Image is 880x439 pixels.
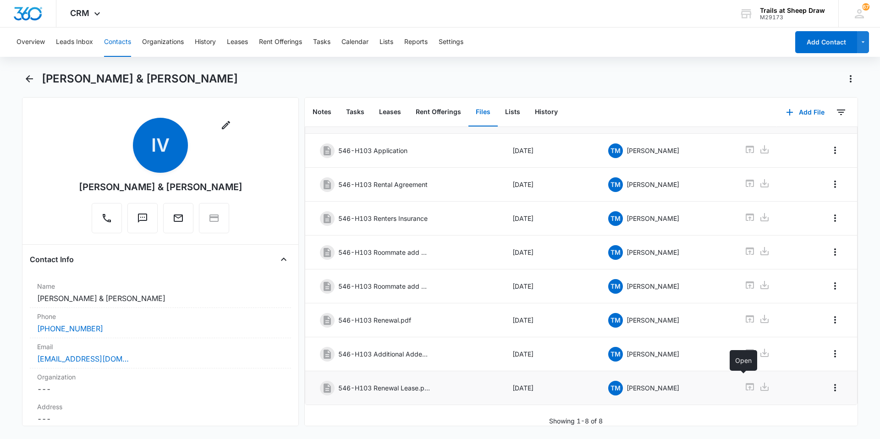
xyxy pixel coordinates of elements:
div: Open [730,350,757,371]
div: Phone[PHONE_NUMBER] [30,308,291,338]
label: Phone [37,312,284,321]
button: Overflow Menu [828,380,842,395]
a: [EMAIL_ADDRESS][DOMAIN_NAME] [37,353,129,364]
p: [PERSON_NAME] [627,349,679,359]
p: [PERSON_NAME] [627,180,679,189]
span: TM [608,381,623,395]
p: [PERSON_NAME] [627,214,679,223]
span: TM [608,347,623,362]
button: Add File [777,101,834,123]
span: TM [608,177,623,192]
td: [DATE] [501,269,598,303]
td: [DATE] [501,168,598,202]
button: Overflow Menu [828,346,842,361]
button: Rent Offerings [259,27,302,57]
p: 546-H103 Renewal.pdf [338,315,411,325]
div: Organization--- [30,368,291,398]
div: Email[EMAIL_ADDRESS][DOMAIN_NAME] [30,338,291,368]
p: 546-H103 Additional Addendum.pdf [338,349,430,359]
span: IV [133,118,188,173]
button: Close [276,252,291,267]
button: Overflow Menu [828,313,842,327]
button: Back [22,71,36,86]
td: [DATE] [501,202,598,236]
button: Reports [404,27,428,57]
a: Email [163,217,193,225]
label: Address [37,402,284,412]
p: 546-H103 Renewal Lease.pdf [338,383,430,393]
div: [PERSON_NAME] & [PERSON_NAME] [79,180,242,194]
button: Call [92,203,122,233]
a: Call [92,217,122,225]
button: Overflow Menu [828,279,842,293]
button: Leases [372,98,408,126]
button: Settings [439,27,463,57]
button: Text [127,203,158,233]
div: notifications count [862,3,869,11]
button: Calendar [341,27,368,57]
td: [DATE] [501,371,598,405]
p: 546-H103 Renters Insurance [338,214,428,223]
button: Actions [843,71,858,86]
div: Address--- [30,398,291,428]
span: CRM [70,8,89,18]
button: Notes [305,98,339,126]
p: [PERSON_NAME] [627,315,679,325]
label: Email [37,342,284,351]
div: Name[PERSON_NAME] & [PERSON_NAME] [30,278,291,308]
button: Rent Offerings [408,98,468,126]
p: [PERSON_NAME] [627,247,679,257]
button: Leases [227,27,248,57]
button: Organizations [142,27,184,57]
p: [PERSON_NAME] [627,383,679,393]
p: 546-H103 Roommate add on Rental Agreement [338,281,430,291]
button: Email [163,203,193,233]
span: TM [608,279,623,294]
span: TM [608,211,623,226]
label: Organization [37,372,284,382]
button: History [528,98,565,126]
td: [DATE] [501,303,598,337]
button: Overflow Menu [828,245,842,259]
label: Name [37,281,284,291]
a: Text [127,217,158,225]
dd: --- [37,413,284,424]
span: 67 [862,3,869,11]
button: Lists [379,27,393,57]
button: Overflow Menu [828,177,842,192]
button: Leads Inbox [56,27,93,57]
button: Lists [498,98,528,126]
button: Overview [16,27,45,57]
dd: [PERSON_NAME] & [PERSON_NAME] [37,293,284,304]
button: Overflow Menu [828,143,842,158]
p: [PERSON_NAME] [627,281,679,291]
td: [DATE] [501,236,598,269]
p: [PERSON_NAME] [627,146,679,155]
td: [DATE] [501,134,598,168]
div: account name [760,7,825,14]
p: 546-H103 Rental Agreement [338,180,428,189]
dd: --- [37,384,284,395]
span: TM [608,313,623,328]
a: [PHONE_NUMBER] [37,323,103,334]
h1: [PERSON_NAME] & [PERSON_NAME] [42,72,238,86]
button: Tasks [339,98,372,126]
button: Filters [834,105,848,120]
h4: Contact Info [30,254,74,265]
button: Add Contact [795,31,857,53]
td: [DATE] [501,337,598,371]
p: 546-H103 Roommate add on Application [338,247,430,257]
span: TM [608,245,623,260]
p: 546-H103 Application [338,146,407,155]
button: Files [468,98,498,126]
button: Tasks [313,27,330,57]
p: Showing 1-8 of 8 [549,416,603,426]
button: Contacts [104,27,131,57]
button: Overflow Menu [828,211,842,225]
button: History [195,27,216,57]
div: account id [760,14,825,21]
span: TM [608,143,623,158]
